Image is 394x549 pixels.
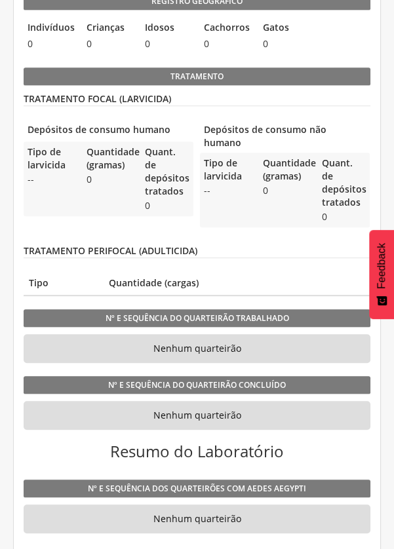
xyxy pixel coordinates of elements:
legend: Nº e sequência dos quarteirões com Aedes aegypti [24,480,370,498]
span: Feedback [376,243,387,289]
span: 0 [83,173,135,186]
legend: Tipo de larvicida [24,145,76,172]
legend: TRATAMENTO PERIFOCAL (ADULTICIDA) [24,244,370,258]
span: -- [24,173,76,186]
span: 0 [141,37,193,50]
span: -- [200,184,252,197]
button: Feedback - Mostrar pesquisa [369,230,394,319]
h3: Resumo do Laboratório [24,443,370,460]
li: Nenhum quarteirão [24,504,370,533]
legend: TRATAMENTO FOCAL (LARVICIDA) [24,92,370,106]
li: Nenhum quarteirão [24,401,370,430]
span: 0 [83,37,135,50]
legend: Crianças [83,21,135,36]
span: 0 [318,210,370,223]
span: 0 [200,37,252,50]
span: 0 [141,199,193,212]
th: Quantidade (cargas) [104,271,370,295]
legend: Idosos [141,21,193,36]
legend: Quant. de depósitos tratados [141,145,193,198]
li: Nenhum quarteirão [24,334,370,363]
legend: Quantidade (gramas) [259,157,311,183]
legend: Indivíduos [24,21,76,36]
legend: Nº e sequência do quarteirão concluído [24,376,370,394]
legend: Gatos [259,21,311,36]
legend: Quant. de depósitos tratados [318,157,370,209]
legend: Quantidade (gramas) [83,145,135,172]
legend: Depósitos de consumo não humano [200,123,370,149]
legend: Tratamento [24,67,370,86]
legend: Nº e sequência do quarteirão trabalhado [24,309,370,328]
span: 0 [259,184,311,197]
legend: Depósitos de consumo humano [24,123,193,138]
legend: Tipo de larvicida [200,157,252,183]
th: Tipo [24,271,104,295]
span: 0 [259,37,311,50]
legend: Cachorros [200,21,252,36]
span: 0 [24,37,76,50]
